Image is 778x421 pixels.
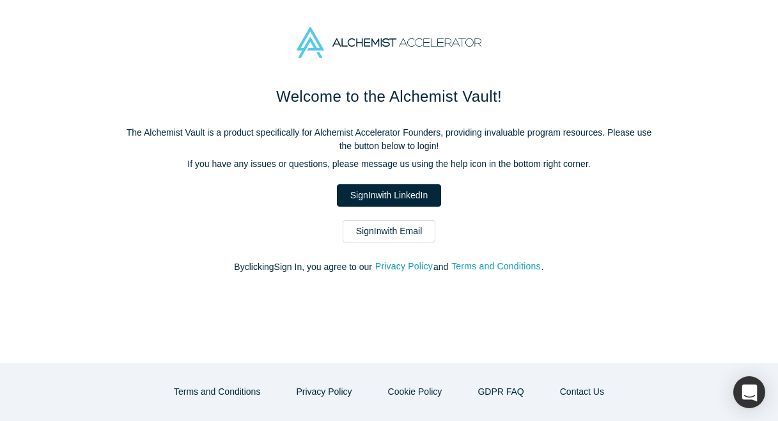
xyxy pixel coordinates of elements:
a: SignInwith Email [343,220,436,242]
p: The Alchemist Vault is a product specifically for Alchemist Accelerator Founders, providing inval... [121,126,658,153]
h1: Welcome to the Alchemist Vault! [121,85,658,108]
p: If you have any issues or questions, please message us using the help icon in the bottom right co... [121,157,658,171]
img: Alchemist Accelerator Logo [297,27,481,58]
a: GDPR FAQ [464,381,537,403]
button: Privacy Policy [283,381,365,403]
p: By clicking Sign In , you agree to our and . [121,260,658,274]
button: Contact Us [547,381,618,403]
button: Privacy Policy [375,259,433,274]
button: Terms and Conditions [451,259,541,274]
button: Terms and Conditions [160,381,274,403]
button: Cookie Policy [375,381,456,403]
a: SignInwith LinkedIn [337,184,441,207]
